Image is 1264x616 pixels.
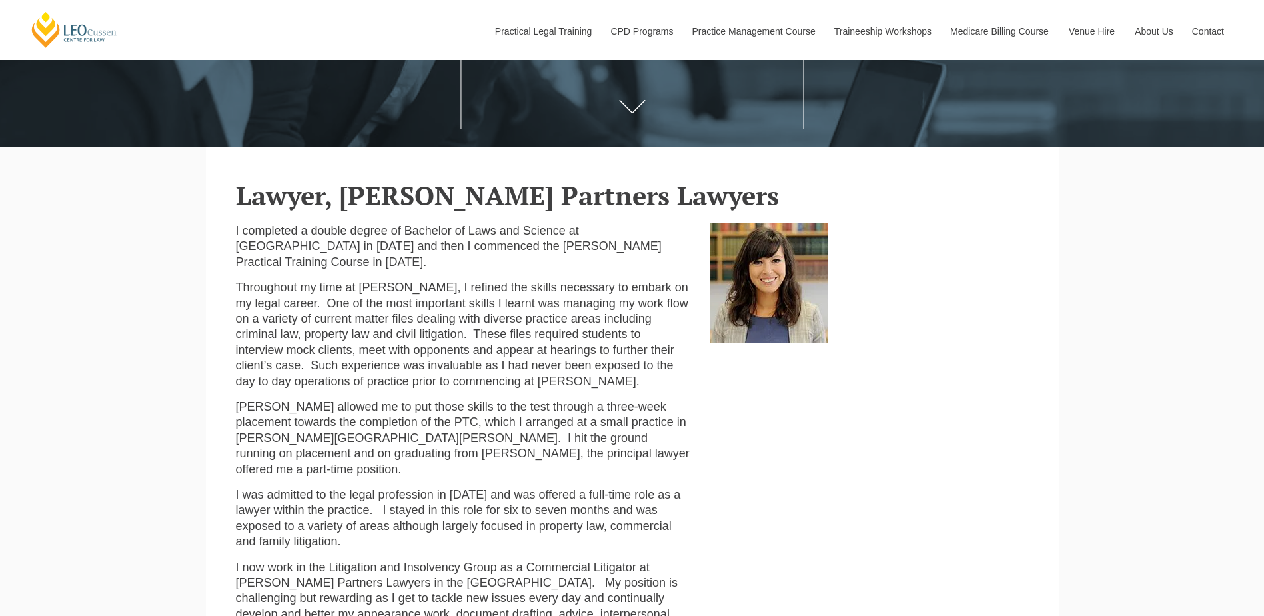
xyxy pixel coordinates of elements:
a: CPD Programs [600,3,682,60]
a: [PERSON_NAME] Centre for Law [30,11,119,49]
p: I completed a double degree of Bachelor of Laws and Science at [GEOGRAPHIC_DATA] in [DATE] and th... [236,223,690,270]
p: Throughout my time at [PERSON_NAME], I refined the skills necessary to embark on my legal career.... [236,280,690,389]
a: Practical Legal Training [485,3,601,60]
a: About Us [1125,3,1182,60]
a: Contact [1182,3,1234,60]
a: Traineeship Workshops [824,3,940,60]
h2: Lawyer, [PERSON_NAME] Partners Lawyers [236,181,1029,210]
p: [PERSON_NAME] allowed me to put those skills to the test through a three-week placement towards t... [236,399,690,477]
a: Practice Management Course [682,3,824,60]
a: Medicare Billing Course [940,3,1059,60]
p: I was admitted to the legal profession in [DATE] and was offered a full-time role as a lawyer wit... [236,487,690,550]
a: Venue Hire [1059,3,1125,60]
